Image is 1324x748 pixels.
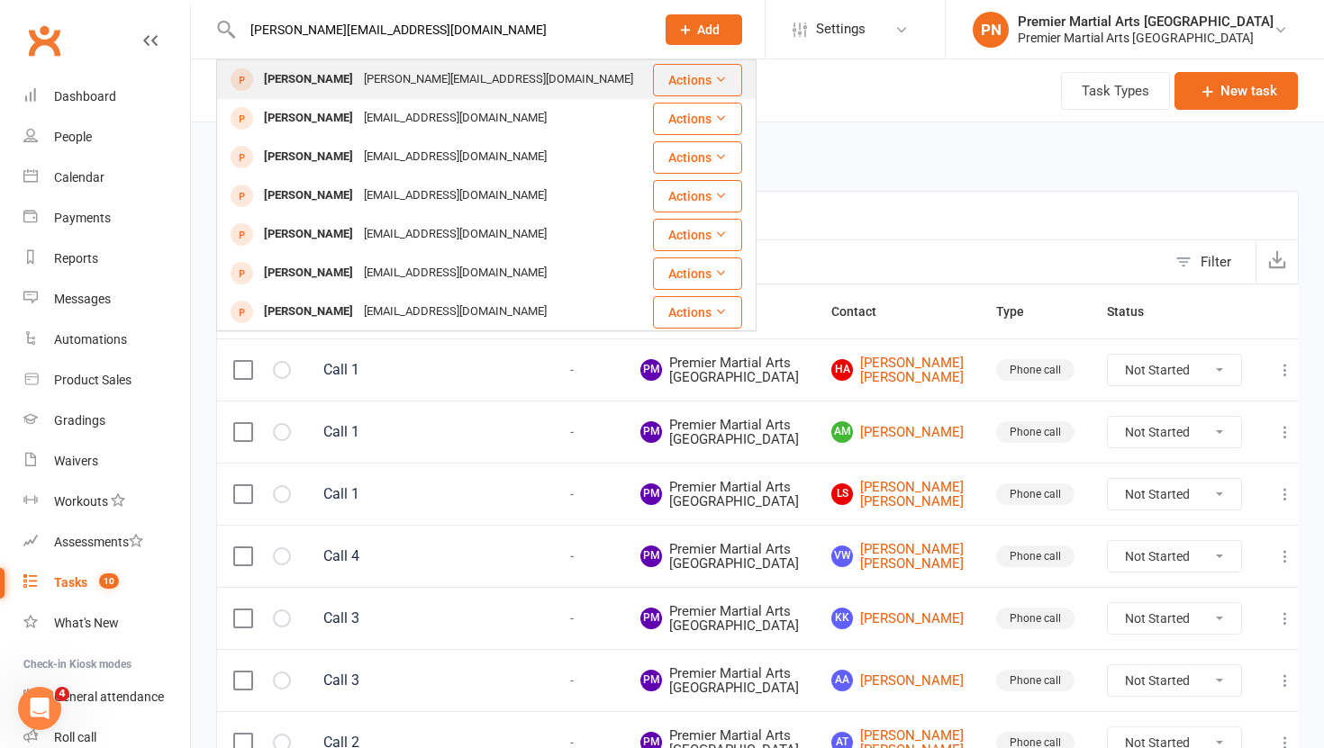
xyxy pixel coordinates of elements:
button: Type [996,301,1044,322]
div: Call 1 [323,361,503,379]
a: What's New [23,603,190,644]
div: [EMAIL_ADDRESS][DOMAIN_NAME] [358,299,552,325]
span: Add [697,23,720,37]
div: Workouts [54,494,108,509]
div: Assessments [54,535,143,549]
div: Filter [1201,251,1231,273]
div: [PERSON_NAME] [258,183,358,209]
button: Add [666,14,742,45]
div: Phone call [996,483,1075,505]
div: [EMAIL_ADDRESS][DOMAIN_NAME] [358,105,552,131]
div: Call 4 [323,547,503,565]
input: Search... [237,17,642,42]
button: Actions [653,296,742,329]
a: Reports [23,239,190,279]
a: AA[PERSON_NAME] [831,670,964,691]
a: Waivers [23,441,190,482]
a: General attendance kiosk mode [23,677,190,717]
h1: Tasks [191,59,295,122]
span: Contact [831,304,896,319]
div: People [54,130,92,144]
a: Automations [23,320,190,360]
div: [EMAIL_ADDRESS][DOMAIN_NAME] [358,144,552,170]
a: Tasks 10 [23,563,190,603]
span: Type [996,304,1044,319]
div: - [536,549,608,564]
button: Actions [653,257,742,290]
span: AA [831,670,853,691]
div: [PERSON_NAME] [258,67,358,93]
span: AM [831,421,853,443]
div: [PERSON_NAME] [258,105,358,131]
span: Premier Martial Arts [GEOGRAPHIC_DATA] [640,418,799,447]
span: 4 [55,687,69,701]
div: [PERSON_NAME] [258,144,358,170]
button: Task Types [1061,72,1170,110]
button: Actions [653,219,742,251]
a: Payments [23,198,190,239]
span: PM [640,359,662,381]
span: Premier Martial Arts [GEOGRAPHIC_DATA] [640,356,799,385]
div: Call 3 [323,609,503,627]
span: PM [640,483,662,505]
div: Premier Martial Arts [GEOGRAPHIC_DATA] [1018,30,1274,46]
button: Contact [831,301,896,322]
div: Reports [54,251,98,266]
div: Call 1 [323,423,503,441]
div: [EMAIL_ADDRESS][DOMAIN_NAME] [358,183,552,209]
span: PM [640,545,662,567]
div: [PERSON_NAME] [258,260,358,286]
a: Messages [23,279,190,320]
button: Status [1107,301,1164,322]
div: Calendar [54,170,104,185]
a: HA[PERSON_NAME] [PERSON_NAME] [831,356,964,385]
button: New task [1174,72,1298,110]
span: Status [1107,304,1164,319]
div: What's New [54,616,119,630]
div: - [536,673,608,689]
div: [EMAIL_ADDRESS][DOMAIN_NAME] [358,221,552,248]
div: Product Sales [54,373,131,387]
div: [PERSON_NAME] [258,299,358,325]
span: PM [640,670,662,691]
div: - [536,487,608,502]
a: Clubworx [22,18,67,63]
span: HA [831,359,853,381]
a: Dashboard [23,77,190,117]
div: - [536,425,608,440]
div: PN [973,12,1009,48]
span: Premier Martial Arts [GEOGRAPHIC_DATA] [640,480,799,509]
div: [PERSON_NAME][EMAIL_ADDRESS][DOMAIN_NAME] [358,67,639,93]
a: Assessments [23,522,190,563]
div: Call 3 [323,671,503,689]
span: PM [640,608,662,629]
button: Actions [653,103,742,135]
iframe: Intercom live chat [18,687,61,730]
div: Phone call [996,359,1075,381]
div: Gradings [54,413,105,428]
a: Gradings [23,401,190,441]
button: Actions [653,64,742,96]
a: Workouts [23,482,190,522]
div: Phone call [996,608,1075,629]
a: People [23,117,190,158]
div: Premier Martial Arts [GEOGRAPHIC_DATA] [1018,14,1274,30]
div: Waivers [54,454,98,468]
a: Product Sales [23,360,190,401]
div: Phone call [996,545,1075,567]
span: LS [831,483,853,505]
span: KK [831,608,853,629]
span: Premier Martial Arts [GEOGRAPHIC_DATA] [640,604,799,634]
button: Actions [653,180,742,212]
div: Tasks [54,575,87,590]
a: VW[PERSON_NAME] [PERSON_NAME] [831,542,964,572]
span: PM [640,421,662,443]
div: Automations [54,332,127,347]
div: Roll call [54,730,96,744]
span: Settings [816,9,866,50]
a: LS[PERSON_NAME] [PERSON_NAME] [831,480,964,509]
button: Filter [1166,240,1256,284]
div: Call 1 [323,485,503,503]
span: Premier Martial Arts [GEOGRAPHIC_DATA] [640,666,799,696]
span: Premier Martial Arts [GEOGRAPHIC_DATA] [640,542,799,572]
